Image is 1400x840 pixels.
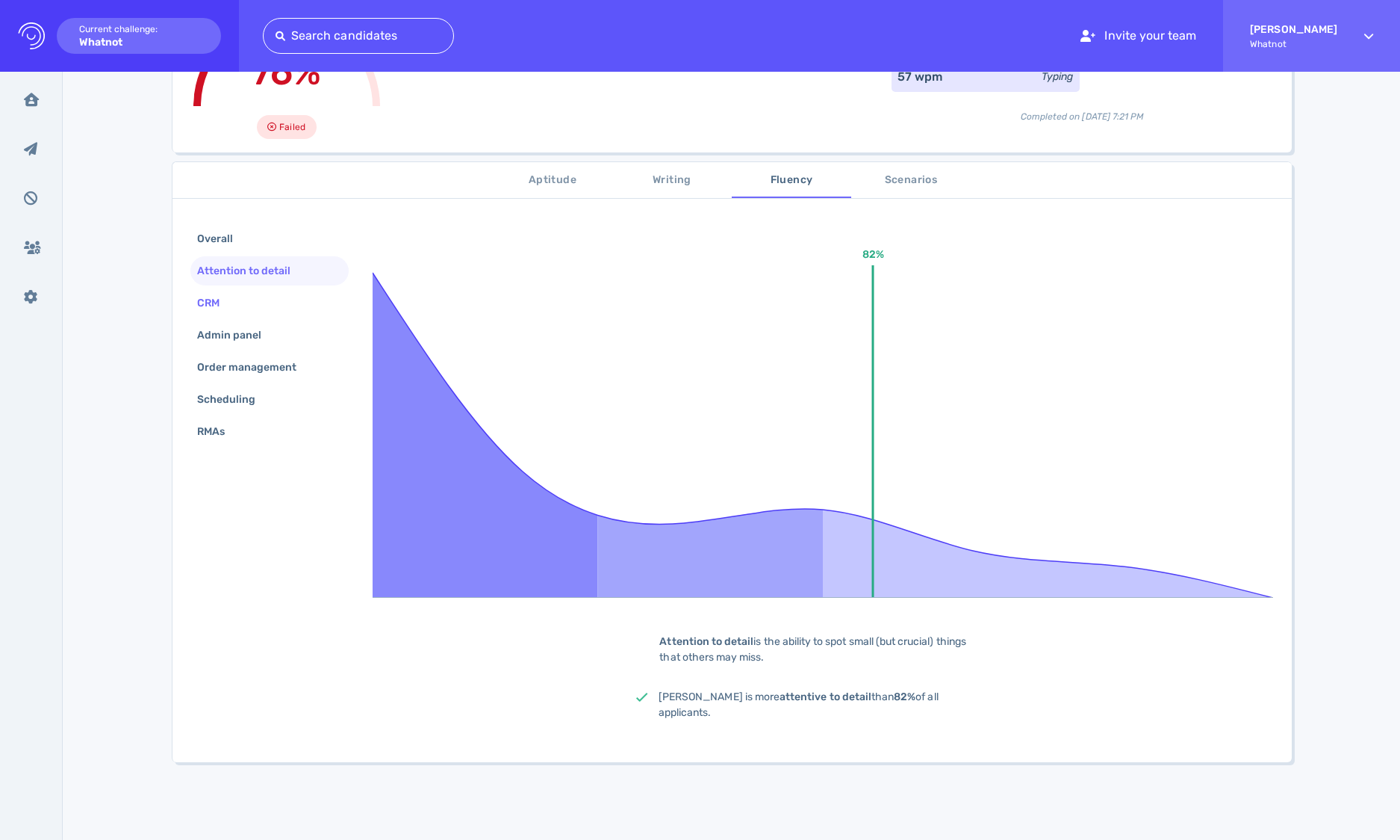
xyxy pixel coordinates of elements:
b: attentive to detail [780,691,871,703]
text: 82% [862,248,884,261]
div: Scheduling [194,389,274,410]
div: Attention to detail [194,260,309,282]
span: Failed [279,118,305,136]
div: Overall [194,228,251,250]
span: Fluency [741,171,842,190]
span: 76% [252,51,321,93]
div: 57 wpm [897,68,942,86]
b: Attention to detail [659,635,753,648]
div: Order management [194,356,315,378]
span: Scenarios [860,171,962,190]
span: Whatnot [1250,39,1337,49]
span: [PERSON_NAME] is more than of all applicants. [659,691,939,719]
div: is the ability to spot small (but crucial) things that others may miss. [636,634,1009,665]
div: Completed on [DATE] 7:21 PM [892,98,1274,123]
div: CRM [194,292,237,314]
div: Admin panel [194,324,280,346]
span: Aptitude [502,171,603,190]
span: Writing [621,171,723,190]
div: RMAs [194,421,243,442]
b: 82% [894,691,915,703]
strong: [PERSON_NAME] [1250,23,1337,36]
div: Typing [1042,69,1073,84]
